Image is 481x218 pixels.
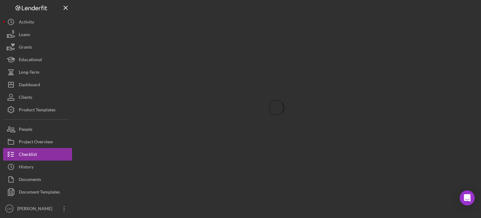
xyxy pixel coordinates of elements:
[19,91,32,105] div: Clients
[19,136,53,150] div: Project Overview
[3,66,72,78] button: Long-Term
[3,186,72,198] button: Document Templates
[19,148,37,162] div: Checklist
[19,66,39,80] div: Long-Term
[7,207,12,210] text: CM
[19,28,30,42] div: Loans
[460,190,475,205] div: Open Intercom Messenger
[19,186,60,200] div: Document Templates
[3,136,72,148] button: Project Overview
[3,28,72,41] button: Loans
[3,41,72,53] button: Grants
[19,78,40,93] div: Dashboard
[19,53,42,67] div: Educational
[19,41,32,55] div: Grants
[3,53,72,66] button: Educational
[3,148,72,161] button: Checklist
[19,173,41,187] div: Documents
[19,161,34,175] div: History
[3,104,72,116] button: Product Templates
[3,123,72,136] button: People
[19,123,32,137] div: People
[16,202,56,216] div: [PERSON_NAME]
[3,91,72,104] button: Clients
[3,16,72,28] button: Activity
[3,173,72,186] button: Documents
[3,78,72,91] button: Dashboard
[19,104,55,118] div: Product Templates
[19,16,34,30] div: Activity
[3,161,72,173] button: History
[3,202,72,215] button: CM[PERSON_NAME]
